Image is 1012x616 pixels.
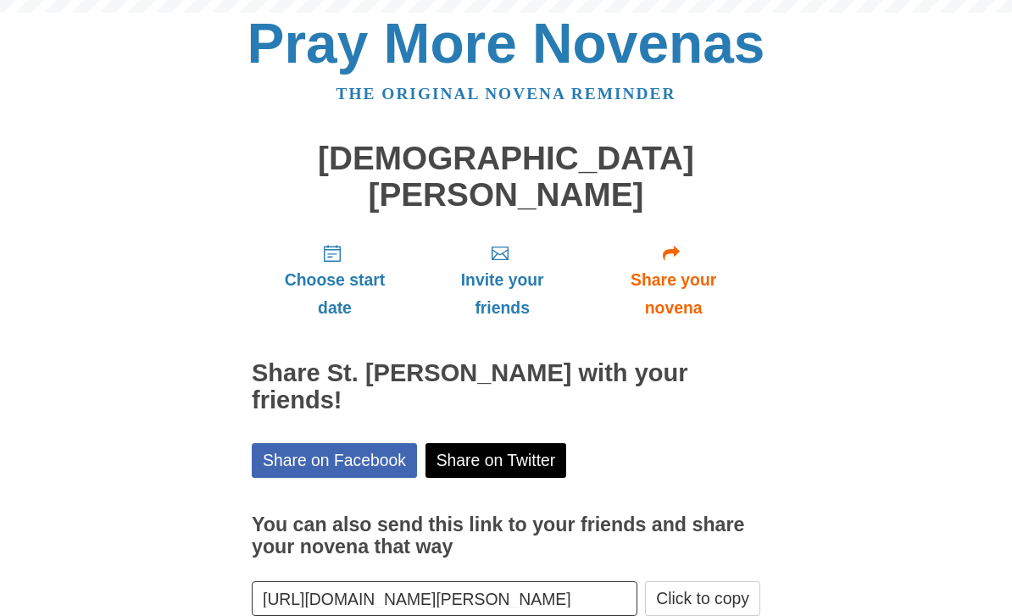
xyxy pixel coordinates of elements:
[252,141,760,213] h1: [DEMOGRAPHIC_DATA][PERSON_NAME]
[435,266,570,322] span: Invite your friends
[587,230,760,330] a: Share your novena
[336,85,676,103] a: The original novena reminder
[269,266,401,322] span: Choose start date
[252,230,418,330] a: Choose start date
[418,230,587,330] a: Invite your friends
[252,443,417,478] a: Share on Facebook
[247,12,765,75] a: Pray More Novenas
[252,360,760,414] h2: Share St. [PERSON_NAME] with your friends!
[603,266,743,322] span: Share your novena
[645,581,760,616] button: Click to copy
[252,514,760,558] h3: You can also send this link to your friends and share your novena that way
[425,443,567,478] a: Share on Twitter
